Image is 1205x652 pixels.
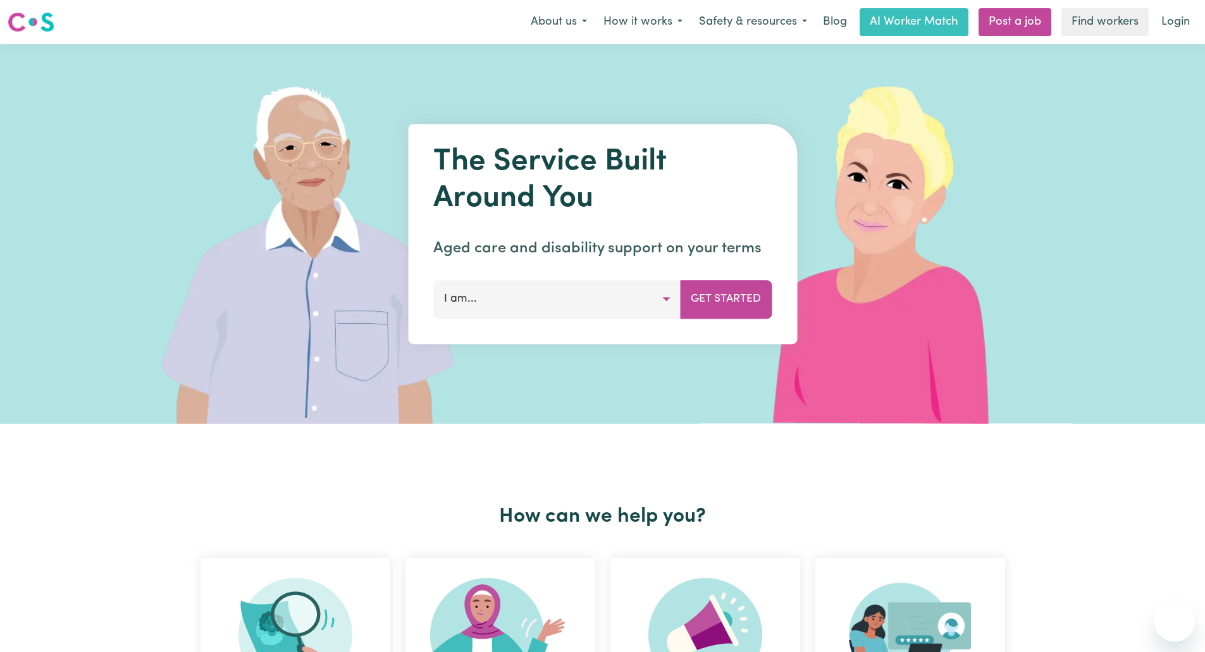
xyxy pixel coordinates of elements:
[433,144,772,217] h1: The Service Built Around You
[815,8,855,36] a: Blog
[193,505,1013,529] h2: How can we help you?
[433,280,681,318] button: I am...
[522,9,595,35] button: About us
[595,9,691,35] button: How it works
[433,237,772,260] p: Aged care and disability support on your terms
[691,9,815,35] button: Safety & resources
[979,8,1051,36] a: Post a job
[8,8,54,37] a: Careseekers logo
[1061,8,1149,36] a: Find workers
[680,280,772,318] button: Get Started
[1154,8,1197,36] a: Login
[8,11,54,34] img: Careseekers logo
[860,8,968,36] a: AI Worker Match
[1154,601,1195,642] iframe: Button to launch messaging window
